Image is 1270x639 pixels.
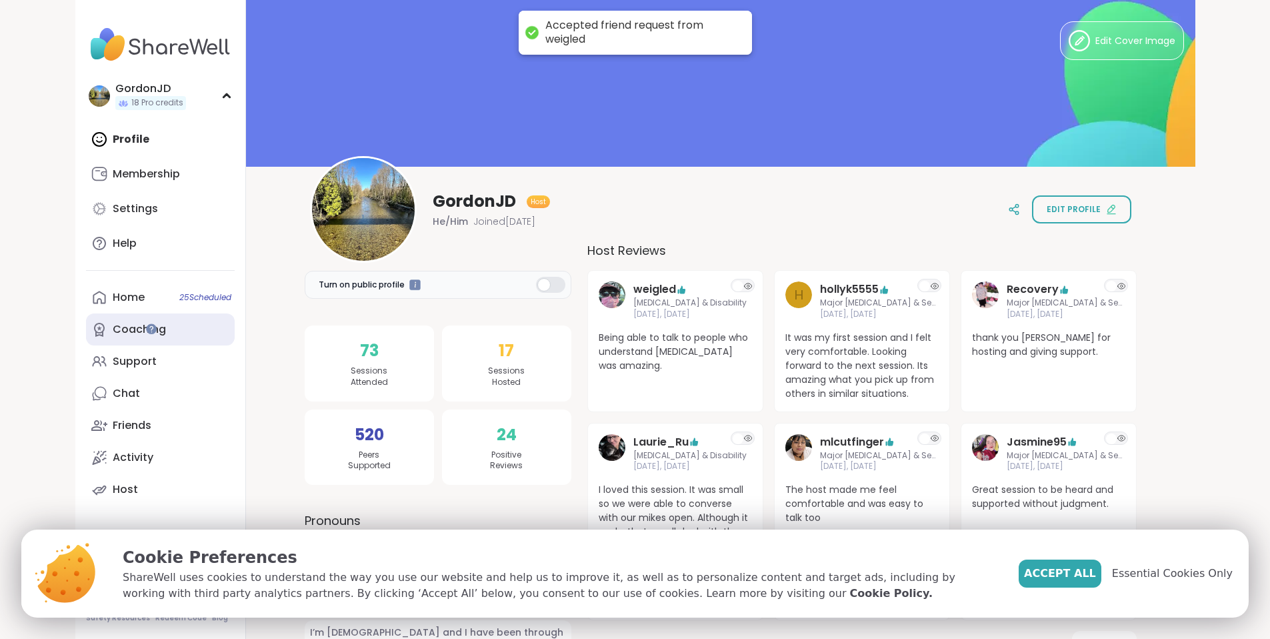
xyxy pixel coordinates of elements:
img: GordonJD [312,158,415,261]
a: Jasmine95 [972,434,999,473]
span: [DATE], [DATE] [1007,461,1125,472]
span: [MEDICAL_DATA] & Disability [633,297,747,309]
span: Joined [DATE] [473,215,535,228]
button: Accept All [1019,560,1101,588]
p: ShareWell uses cookies to understand the way you use our website and help us to improve it, as we... [123,570,997,602]
img: GordonJD [89,85,110,107]
div: Host [113,482,138,497]
img: mlcutfinger [785,434,812,461]
a: Chat [86,378,235,410]
span: [DATE], [DATE] [820,309,939,320]
span: 24 [497,423,517,447]
img: ShareWell Nav Logo [86,21,235,68]
button: Edit Cover Image [1060,21,1184,60]
iframe: Spotlight [146,324,157,334]
label: Pronouns [305,512,571,530]
span: He/Him [433,215,468,228]
a: h [785,281,812,320]
span: Edit Cover Image [1095,34,1175,48]
span: 73 [360,339,379,363]
p: Cookie Preferences [123,546,997,570]
span: Major [MEDICAL_DATA] & Severe Anxiety [1007,297,1125,309]
a: Membership [86,158,235,190]
span: 520 [355,423,384,447]
div: Home [113,290,145,305]
a: Redeem Code [155,614,207,623]
span: [DATE], [DATE] [633,309,747,320]
div: Activity [113,450,153,465]
button: Edit profile [1032,195,1131,223]
span: GordonJD [433,191,516,212]
div: Friends [113,418,151,433]
img: Recovery [972,281,999,308]
a: Laurie_Ru [633,434,689,450]
span: Turn on public profile [319,279,405,291]
span: [DATE], [DATE] [1007,309,1125,320]
span: Sessions Attended [351,366,388,388]
a: Cookie Policy. [850,586,933,602]
span: thank you [PERSON_NAME] for hosting and giving support. [972,331,1125,359]
a: Help [86,227,235,259]
div: Coaching [113,322,166,337]
div: Accepted friend request from weigled [545,19,739,47]
img: weigled [599,281,625,308]
span: Great session to be heard and supported without judgment. [972,483,1125,511]
div: Chat [113,386,140,401]
a: Blog [212,614,228,623]
a: Settings [86,193,235,225]
img: Laurie_Ru [599,434,625,461]
a: hollyk5555 [820,281,879,297]
a: Activity [86,442,235,474]
span: Sessions Hosted [488,366,525,388]
a: Recovery [1007,281,1059,297]
a: Home25Scheduled [86,281,235,313]
div: Support [113,354,157,369]
a: Host [86,474,235,506]
div: Membership [113,167,180,181]
a: Coaching [86,313,235,346]
div: GordonJD [115,81,186,96]
span: [MEDICAL_DATA] & Disability [633,450,747,462]
span: Host [531,197,546,207]
img: Jasmine95 [972,434,999,461]
a: Friends [86,410,235,442]
span: It was my first session and I felt very comfortable. Looking forward to the next session. Its ama... [785,331,939,401]
a: Recovery [972,281,999,320]
span: Major [MEDICAL_DATA] & Severe Anxiety [820,297,939,309]
div: Settings [113,201,158,216]
span: Being able to talk to people who understand [MEDICAL_DATA] was amazing. [599,331,752,373]
span: I loved this session. It was small so we were able to converse with our mikes open. Although it s... [599,483,752,609]
span: Accept All [1024,566,1096,582]
iframe: Spotlight [409,279,421,291]
a: weigled [599,281,625,320]
span: Peers Supported [348,450,391,472]
span: Major [MEDICAL_DATA] & Severe Anxiety [1007,450,1125,462]
a: Support [86,346,235,378]
span: [DATE], [DATE] [633,461,747,472]
a: weigled [633,281,676,297]
a: Jasmine95 [1007,434,1067,450]
div: Help [113,236,137,251]
span: h [794,285,803,305]
a: mlcutfinger [820,434,884,450]
span: Edit profile [1047,203,1101,215]
span: The host made me feel comfortable and was easy to talk too [785,483,939,525]
a: Safety Resources [86,614,150,623]
span: 25 Scheduled [179,292,231,303]
a: mlcutfinger [785,434,812,473]
span: Essential Cookies Only [1112,566,1233,582]
span: 18 Pro credits [131,97,183,109]
span: Major [MEDICAL_DATA] & Severe Anxiety [820,450,939,462]
span: [DATE], [DATE] [820,461,939,472]
span: 17 [499,339,514,363]
span: Positive Reviews [490,450,523,472]
a: Laurie_Ru [599,434,625,473]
